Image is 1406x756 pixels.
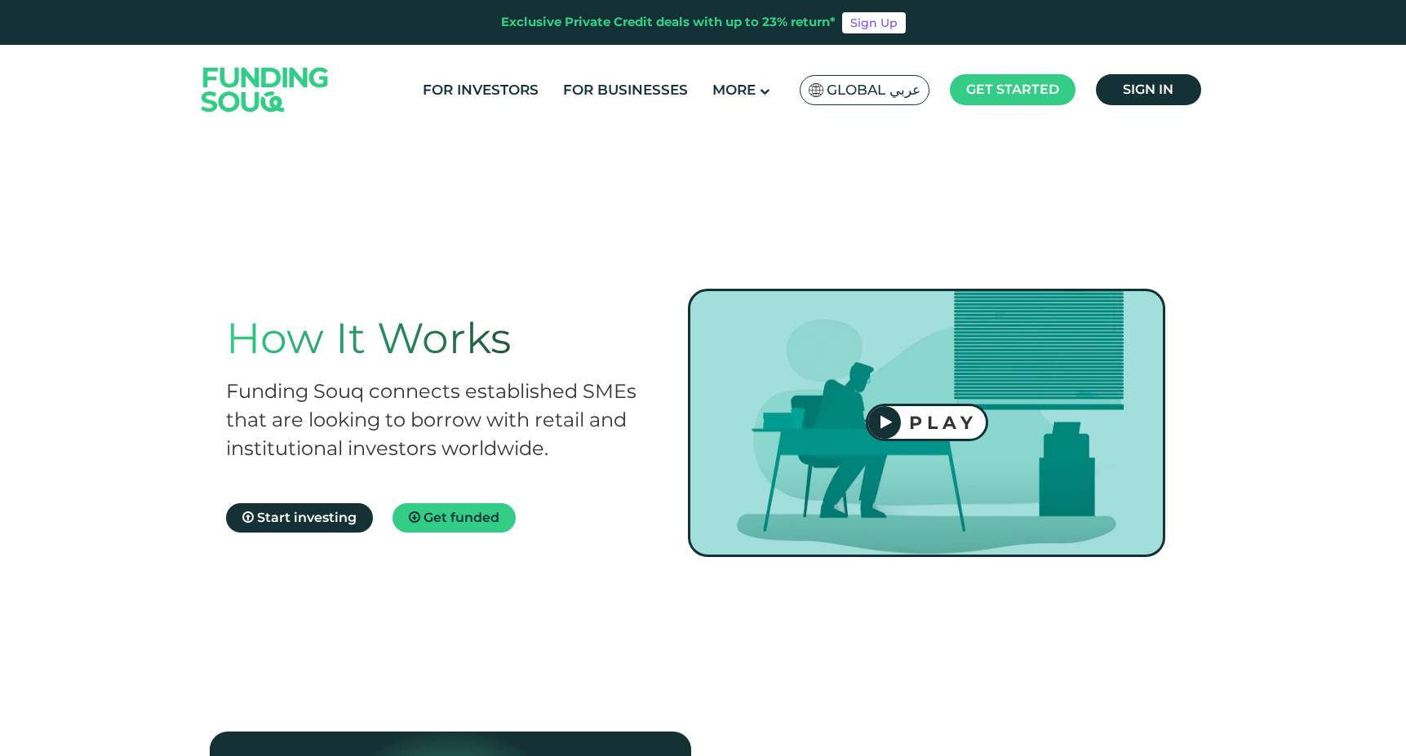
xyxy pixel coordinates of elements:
[559,77,692,104] a: For Businesses
[842,12,906,33] a: Sign Up
[185,48,345,130] img: Logo
[393,503,516,533] a: Get funded
[901,412,986,434] div: PLAY
[501,13,836,32] div: Exclusive Private Credit deals with up to 23% return*
[226,503,373,533] a: Start investing
[419,77,543,104] a: For Investors
[257,510,357,525] span: Start investing
[226,377,656,462] h2: Funding Souq connects established SMEs that are looking to borrow with retail and institutional i...
[1123,82,1173,97] span: Sign in
[866,404,988,441] button: PLAY
[809,83,823,97] img: SA Flag
[827,81,920,99] span: Global عربي
[1096,74,1201,105] a: Sign in
[966,82,1059,97] span: Get started
[712,82,756,98] span: More
[226,313,656,364] h1: How It Works
[424,510,499,525] span: Get funded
